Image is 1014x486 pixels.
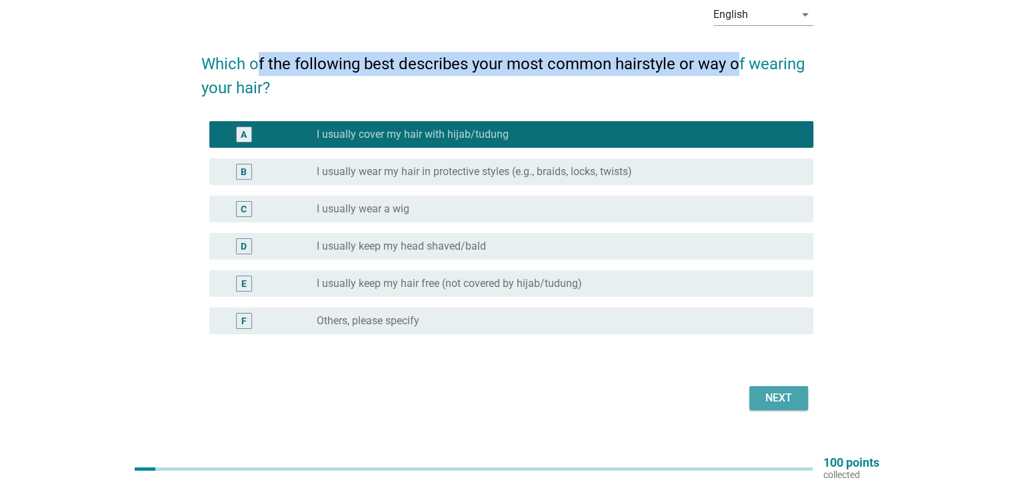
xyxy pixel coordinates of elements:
[317,277,582,290] label: I usually keep my hair free (not covered by hijab/tudung)
[797,7,813,23] i: arrow_drop_down
[317,314,419,328] label: Others, please specify
[241,240,247,254] div: D
[823,469,879,481] p: collected
[317,165,632,178] label: I usually wear my hair in protective styles (e.g., braids, locks, twists)
[241,277,247,291] div: E
[241,165,247,179] div: B
[749,386,808,410] button: Next
[241,202,247,216] div: C
[713,9,748,21] div: English
[317,128,509,141] label: I usually cover my hair with hijab/tudung
[201,39,813,100] h2: Which of the following best describes your most common hairstyle or way of wearing your hair?
[317,202,409,216] label: I usually wear a wig
[317,240,486,253] label: I usually keep my head shaved/bald
[823,457,879,469] p: 100 points
[241,314,247,328] div: F
[760,390,797,406] div: Next
[241,128,247,142] div: A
